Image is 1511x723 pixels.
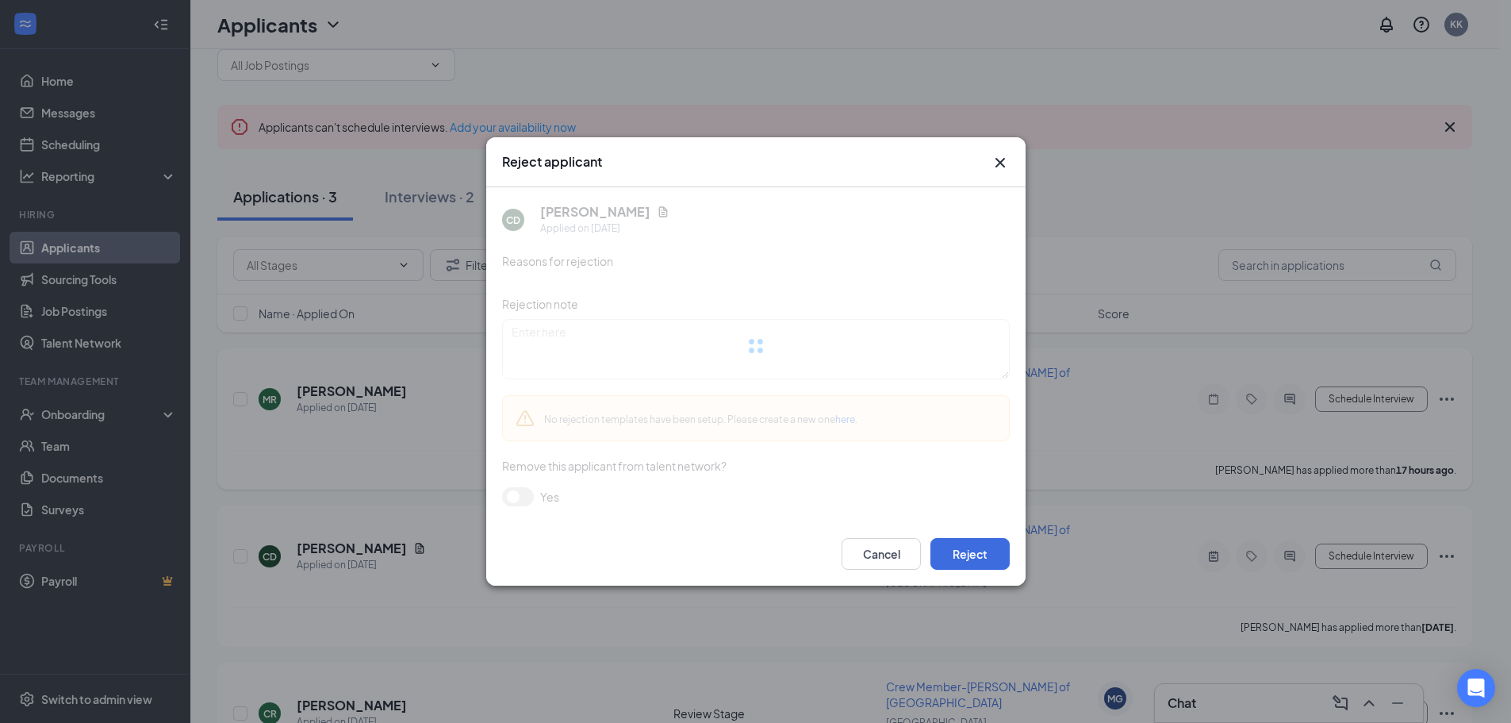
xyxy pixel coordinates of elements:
[991,153,1010,172] svg: Cross
[930,538,1010,570] button: Reject
[502,153,602,171] h3: Reject applicant
[991,153,1010,172] button: Close
[1457,669,1495,707] div: Open Intercom Messenger
[842,538,921,570] button: Cancel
